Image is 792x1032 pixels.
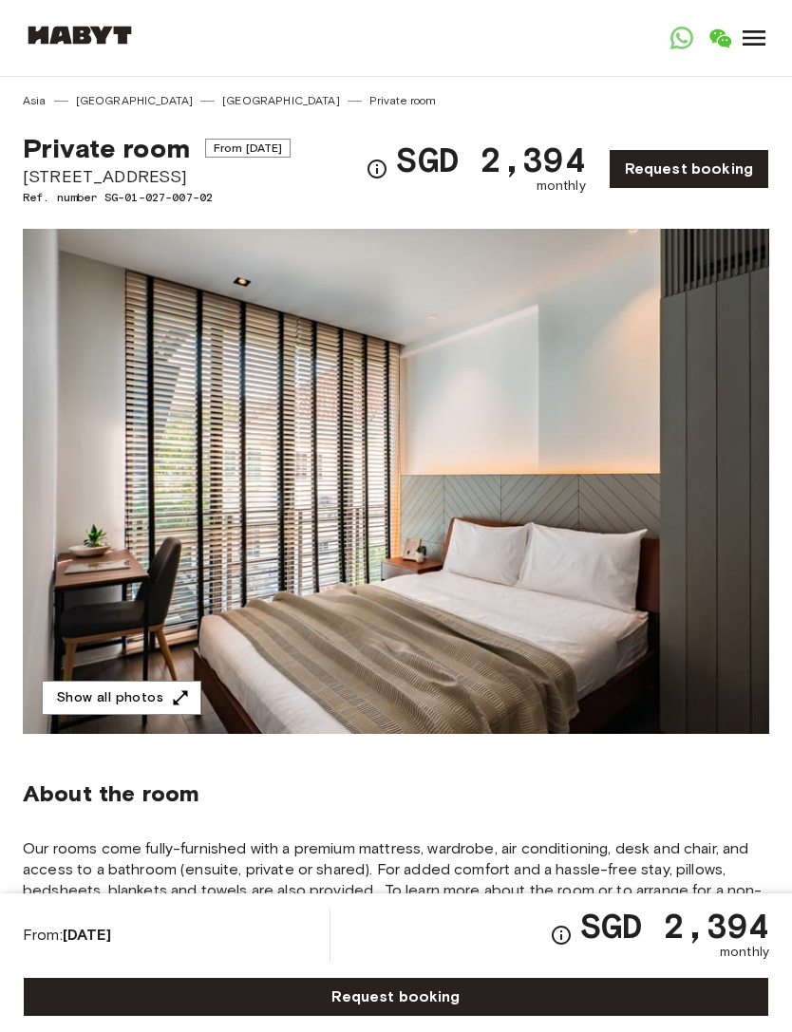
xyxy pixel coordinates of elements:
button: Show all photos [42,681,201,716]
a: Request booking [609,149,769,189]
span: monthly [720,943,769,962]
svg: Check cost overview for full price breakdown. Please note that discounts apply to new joiners onl... [366,158,388,180]
svg: Check cost overview for full price breakdown. Please note that discounts apply to new joiners onl... [550,924,573,947]
b: [DATE] [63,926,111,944]
a: [GEOGRAPHIC_DATA] [222,92,340,109]
span: [STREET_ADDRESS] [23,164,291,189]
a: Request booking [23,977,769,1017]
span: SGD 2,394 [580,909,769,943]
a: [GEOGRAPHIC_DATA] [76,92,194,109]
span: Our rooms come fully-furnished with a premium mattress, wardrobe, air conditioning, desk and chai... [23,838,769,943]
span: From: [23,925,111,946]
a: Private room [369,92,437,109]
a: Asia [23,92,47,109]
span: Private room [23,132,190,164]
img: Marketing picture of unit SG-01-027-007-02 [23,229,769,734]
span: From [DATE] [205,139,292,158]
span: Ref. number SG-01-027-007-02 [23,189,291,206]
span: monthly [537,177,586,196]
span: SGD 2,394 [396,142,585,177]
img: Habyt [23,26,137,45]
span: About the room [23,779,769,808]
